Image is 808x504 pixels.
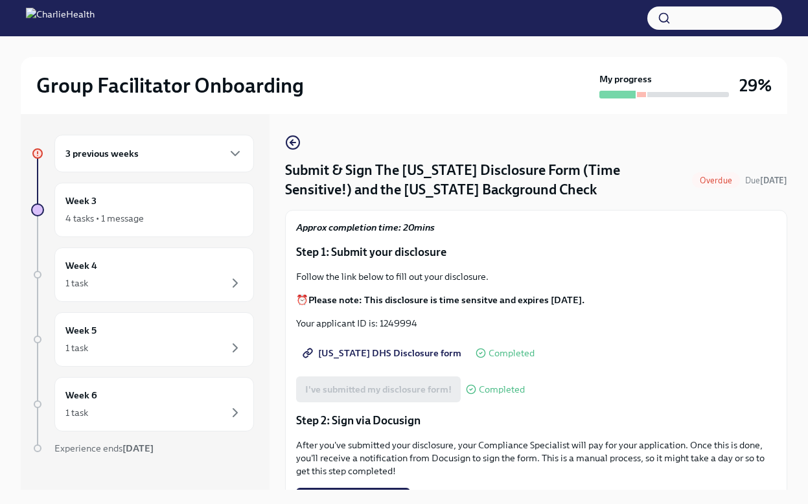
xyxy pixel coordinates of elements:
a: [US_STATE] DHS Disclosure form [296,340,470,366]
div: 1 task [65,277,88,290]
span: Due [745,176,787,185]
img: CharlieHealth [26,8,95,29]
p: Follow the link below to fill out your disclosure. [296,270,776,283]
span: Overdue [692,176,740,185]
p: ⏰ [296,293,776,306]
h6: Week 4 [65,258,97,273]
span: September 11th, 2025 10:00 [745,174,787,187]
span: [US_STATE] DHS Disclosure form [305,347,461,360]
span: Completed [479,385,525,395]
div: 3 previous weeks [54,135,254,172]
h6: Week 5 [65,323,97,338]
h6: 3 previous weeks [65,146,139,161]
div: 1 task [65,406,88,419]
h3: 29% [739,74,772,97]
h2: Group Facilitator Onboarding [36,73,304,98]
span: Completed [489,349,535,358]
p: Step 2: Sign via Docusign [296,413,776,428]
strong: [DATE] [122,442,154,454]
a: Week 34 tasks • 1 message [31,183,254,237]
span: Experience ends [54,442,154,454]
div: 1 task [65,341,88,354]
p: After you've submitted your disclosure, your Compliance Specialist will pay for your application.... [296,439,776,477]
strong: [DATE] [760,176,787,185]
h6: Week 6 [65,388,97,402]
a: Week 51 task [31,312,254,367]
h6: Week 3 [65,194,97,208]
strong: Approx completion time: 20mins [296,222,435,233]
h4: Submit & Sign The [US_STATE] Disclosure Form (Time Sensitive!) and the [US_STATE] Background Check [285,161,687,200]
p: Your applicant ID is: 1249994 [296,317,776,330]
div: 4 tasks • 1 message [65,212,144,225]
strong: My progress [599,73,652,86]
a: Week 41 task [31,247,254,302]
a: Week 61 task [31,377,254,431]
strong: Please note: This disclosure is time sensitve and expires [DATE]. [308,294,584,306]
p: Step 1: Submit your disclosure [296,244,776,260]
